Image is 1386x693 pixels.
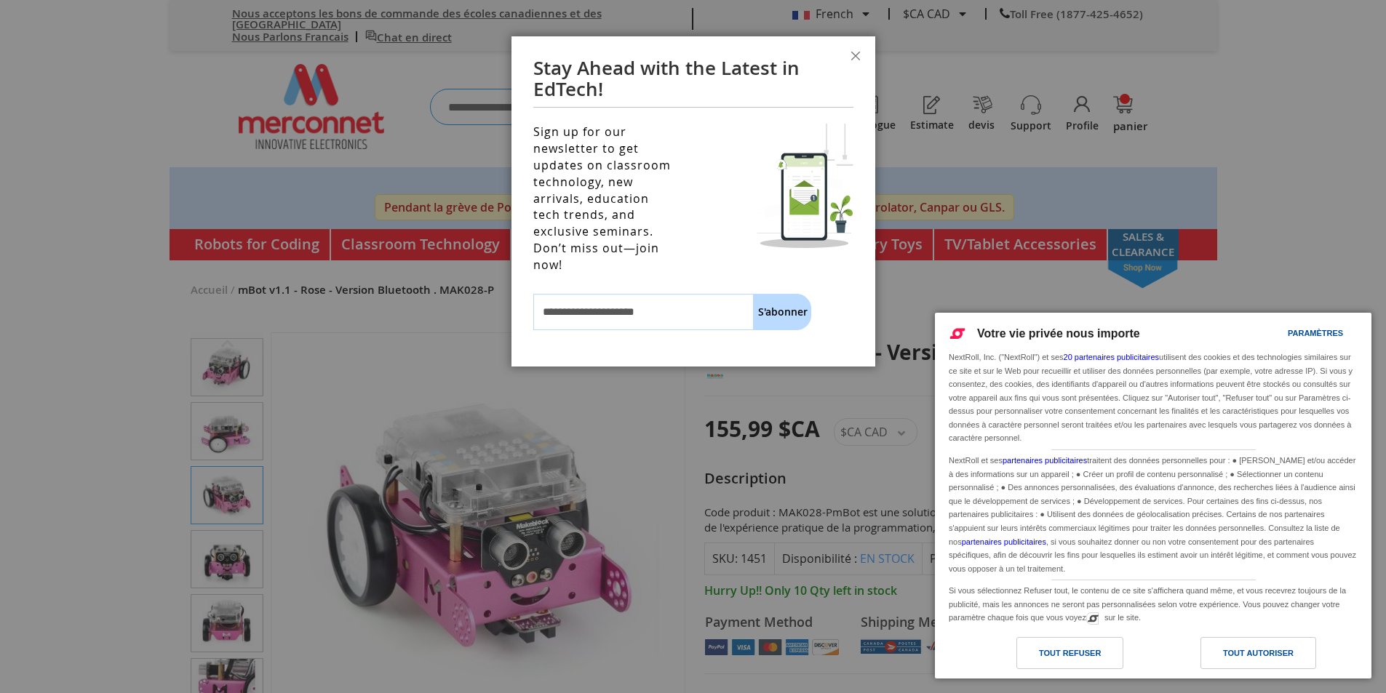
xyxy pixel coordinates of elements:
a: Tout refuser [944,637,1153,676]
span: Sign up for our newsletter to get updates on classroom technology, new arrivals, education tech t... [533,124,677,288]
a: 20 partenaires publicitaires [1064,353,1159,361]
a: Paramètres [1262,321,1297,348]
span: Votre vie privée nous importe [977,327,1140,340]
h1: Stay Ahead with the Latest in EdTech! [533,58,853,108]
div: NextRoll, Inc. ("NextRoll") et ses utilisent des cookies et des technologies similaires sur ce si... [946,349,1361,446]
div: Si vous sélectionnez Refuser tout, le contenu de ce site s'affichera quand même, et vous recevrez... [946,580,1361,626]
a: partenaires publicitaires [1003,456,1087,465]
div: NextRoll et ses traitent des données personnelles pour : ● [PERSON_NAME] et/ou accéder à des info... [946,450,1361,577]
button: Subscribe [754,294,811,330]
span: Aide [33,10,62,23]
div: Tout autoriser [1223,645,1294,661]
a: partenaires publicitaires [962,537,1046,546]
div: Tout refuser [1039,645,1101,661]
a: Tout autoriser [1153,637,1363,676]
span: S'abonner [758,305,808,319]
div: Paramètres [1288,325,1343,341]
